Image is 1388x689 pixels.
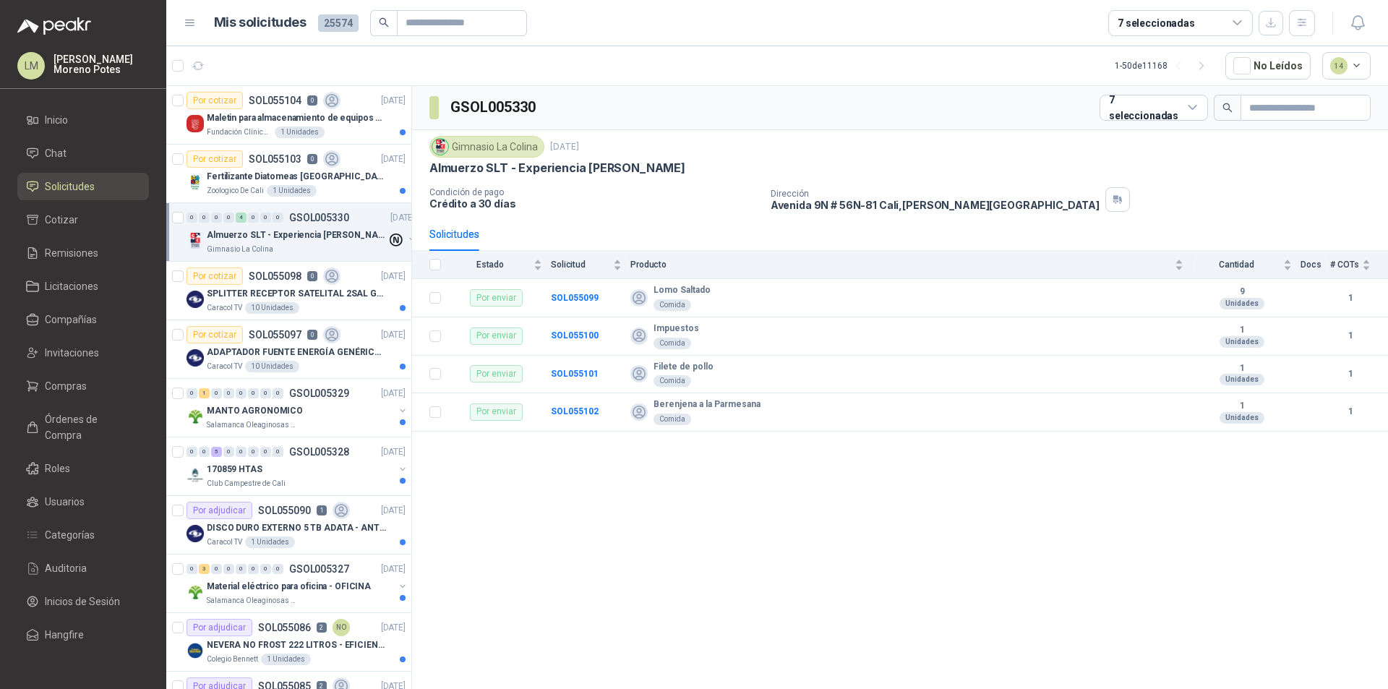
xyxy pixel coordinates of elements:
[381,445,406,459] p: [DATE]
[450,251,551,279] th: Estado
[211,213,222,223] div: 0
[187,115,204,132] img: Company Logo
[45,494,85,510] span: Usuarios
[207,521,387,535] p: DISCO DURO EXTERNO 5 TB ADATA - ANTIGOLPES
[1109,92,1182,124] div: 7 seleccionadas
[381,621,406,635] p: [DATE]
[166,496,411,555] a: Por adjudicarSOL0550901[DATE] Company LogoDISCO DURO EXTERNO 5 TB ADATA - ANTIGOLPESCaracol TV1 U...
[260,213,271,223] div: 0
[17,273,149,300] a: Licitaciones
[236,447,247,457] div: 0
[53,54,149,74] p: [PERSON_NAME] Moreno Potes
[45,312,97,328] span: Compañías
[45,112,68,128] span: Inicio
[551,406,599,416] a: SOL055102
[17,621,149,649] a: Hangfire
[187,209,418,255] a: 0 0 0 0 4 0 0 0 GSOL005330[DATE] Company LogoAlmuerzo SLT - Experiencia [PERSON_NAME]Gimnasio La ...
[207,228,387,242] p: Almuerzo SLT - Experiencia [PERSON_NAME]
[211,388,222,398] div: 0
[260,564,271,574] div: 0
[223,213,234,223] div: 0
[1220,374,1264,385] div: Unidades
[245,361,299,372] div: 10 Unidades
[187,525,204,542] img: Company Logo
[654,375,691,387] div: Comida
[289,388,349,398] p: GSOL005329
[166,613,411,672] a: Por adjudicarSOL0550862NO[DATE] Company LogoNEVERA NO FROST 222 LITROS - EFICIENCIA ENERGETICA AC...
[289,213,349,223] p: GSOL005330
[166,86,411,145] a: Por cotizarSOL0551040[DATE] Company LogoMaletin para almacenamiento de equipos medicos kits de pr...
[45,594,120,609] span: Inicios de Sesión
[550,140,579,154] p: [DATE]
[1330,260,1359,270] span: # COTs
[17,173,149,200] a: Solicitudes
[273,564,283,574] div: 0
[187,213,197,223] div: 0
[207,463,262,476] p: 170859 HTAS
[207,185,264,197] p: Zoologico De Cali
[654,399,761,411] b: Berenjena a la Parmesana
[317,622,327,633] p: 2
[307,330,317,340] p: 0
[390,211,415,225] p: [DATE]
[187,174,204,191] img: Company Logo
[248,388,259,398] div: 0
[249,95,301,106] p: SOL055104
[187,443,408,489] a: 0 0 5 0 0 0 0 0 GSOL005328[DATE] Company Logo170859 HTASClub Campestre de Cali
[273,388,283,398] div: 0
[45,411,135,443] span: Órdenes de Compra
[187,447,197,457] div: 0
[1192,251,1301,279] th: Cantidad
[17,372,149,400] a: Compras
[307,154,317,164] p: 0
[249,271,301,281] p: SOL055098
[429,187,759,197] p: Condición de pago
[381,94,406,108] p: [DATE]
[429,197,759,210] p: Crédito a 30 días
[1330,291,1371,305] b: 1
[381,504,406,518] p: [DATE]
[207,638,387,652] p: NEVERA NO FROST 222 LITROS - EFICIENCIA ENERGETICA A
[187,349,204,367] img: Company Logo
[45,145,67,161] span: Chat
[1192,286,1292,298] b: 9
[381,387,406,401] p: [DATE]
[1192,325,1292,336] b: 1
[236,213,247,223] div: 4
[551,330,599,341] a: SOL055100
[258,622,311,633] p: SOL055086
[261,654,311,665] div: 1 Unidades
[1330,367,1371,381] b: 1
[45,212,78,228] span: Cotizar
[45,527,95,543] span: Categorías
[17,521,149,549] a: Categorías
[187,92,243,109] div: Por cotizar
[381,328,406,342] p: [DATE]
[245,536,295,548] div: 1 Unidades
[207,170,387,184] p: Fertilizante Diatomeas [GEOGRAPHIC_DATA] 25kg Polvo
[187,268,243,285] div: Por cotizar
[45,278,98,294] span: Licitaciones
[211,564,222,574] div: 0
[450,96,538,119] h3: GSOL005330
[223,388,234,398] div: 0
[17,140,149,167] a: Chat
[245,302,299,314] div: 10 Unidades
[207,346,387,359] p: ADAPTADOR FUENTE ENERGÍA GENÉRICO 24V 1A
[187,385,408,431] a: 0 1 0 0 0 0 0 0 GSOL005329[DATE] Company LogoMANTO AGRONOMICOSalamanca Oleaginosas SAS
[45,179,95,194] span: Solicitudes
[45,560,87,576] span: Auditoria
[187,560,408,607] a: 0 3 0 0 0 0 0 0 GSOL005327[DATE] Company LogoMaterial eléctrico para oficina - OFICINASalamanca O...
[45,627,84,643] span: Hangfire
[199,388,210,398] div: 1
[654,299,691,311] div: Comida
[381,270,406,283] p: [DATE]
[45,345,99,361] span: Invitaciones
[207,654,258,665] p: Colegio Bennett
[17,52,45,80] div: LM
[1118,15,1195,31] div: 7 seleccionadas
[187,408,204,425] img: Company Logo
[211,447,222,457] div: 5
[470,289,523,307] div: Por enviar
[1220,412,1264,424] div: Unidades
